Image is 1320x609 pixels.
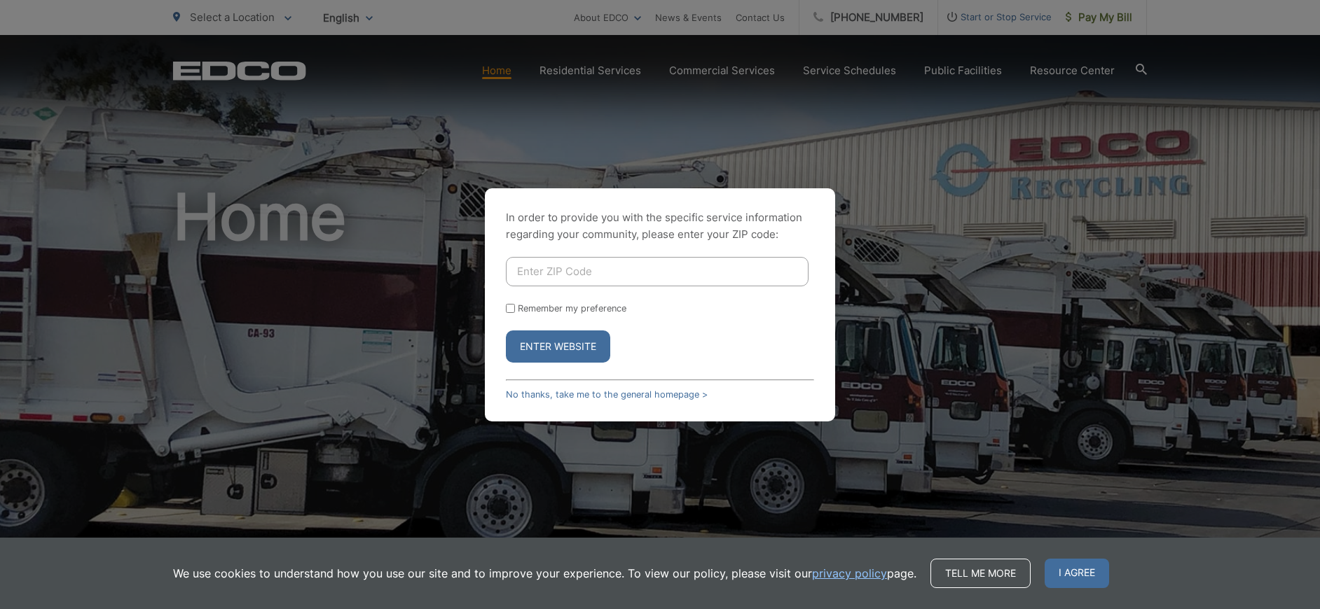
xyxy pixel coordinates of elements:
label: Remember my preference [518,303,626,314]
a: Tell me more [930,559,1031,588]
span: I agree [1045,559,1109,588]
button: Enter Website [506,330,610,363]
p: We use cookies to understand how you use our site and to improve your experience. To view our pol... [173,565,916,582]
p: In order to provide you with the specific service information regarding your community, please en... [506,209,814,243]
a: privacy policy [812,565,887,582]
a: No thanks, take me to the general homepage > [506,389,708,400]
input: Enter ZIP Code [506,257,809,286]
